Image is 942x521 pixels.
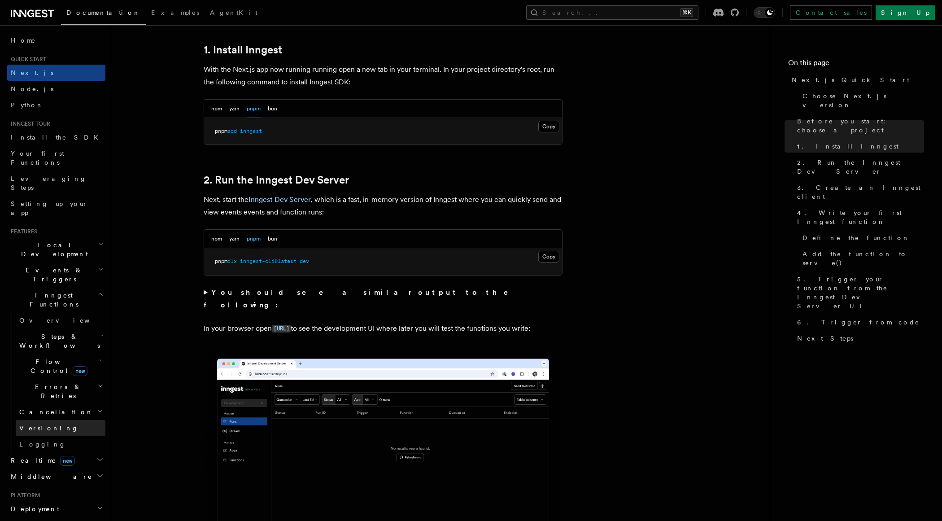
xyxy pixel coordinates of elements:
a: Sign Up [876,5,935,20]
a: Logging [16,436,105,452]
span: Python [11,101,44,109]
a: Install the SDK [7,129,105,145]
span: Your first Functions [11,150,64,166]
span: Inngest tour [7,120,50,127]
span: Events & Triggers [7,266,98,284]
span: Versioning [19,425,78,432]
strong: You should see a similar output to the following: [204,288,521,309]
span: Next.js [11,69,53,76]
span: Deployment [7,504,59,513]
a: Node.js [7,81,105,97]
span: Add the function to serve() [802,250,924,267]
span: Next.js Quick Start [792,75,909,84]
a: AgentKit [205,3,263,24]
span: Features [7,228,37,235]
span: 3. Create an Inngest client [797,183,924,201]
span: Before you start: choose a project [797,117,924,135]
a: Python [7,97,105,113]
button: Flow Controlnew [16,354,105,379]
a: Next.js Quick Start [788,72,924,88]
a: Contact sales [790,5,872,20]
button: bun [268,230,277,248]
button: Inngest Functions [7,287,105,312]
a: 6. Trigger from code [794,314,924,330]
a: Choose Next.js version [799,88,924,113]
a: 2. Run the Inngest Dev Server [794,154,924,180]
span: dev [300,258,309,264]
span: inngest [240,128,262,134]
span: Next Steps [797,334,853,343]
button: Local Development [7,237,105,262]
kbd: ⌘K [680,8,693,17]
span: Platform [7,492,40,499]
span: pnpm [215,258,227,264]
a: Examples [146,3,205,24]
a: Next.js [7,65,105,81]
p: Next, start the , which is a fast, in-memory version of Inngest where you can quickly send and vi... [204,193,563,219]
a: 1. Install Inngest [794,138,924,154]
a: Your first Functions [7,145,105,171]
a: Before you start: choose a project [794,113,924,138]
p: In your browser open to see the development UI where later you will test the functions you write: [204,322,563,335]
span: Logging [19,441,66,448]
span: Define the function [802,233,910,242]
a: 2. Run the Inngest Dev Server [204,174,349,186]
button: Search...⌘K [526,5,698,20]
a: 4. Write your first Inngest function [794,205,924,230]
button: Copy [538,121,559,132]
button: Errors & Retries [16,379,105,404]
span: Node.js [11,85,53,92]
button: Middleware [7,468,105,485]
span: 6. Trigger from code [797,318,920,327]
a: Setting up your app [7,196,105,221]
a: Add the function to serve() [799,246,924,271]
span: inngest-cli@latest [240,258,297,264]
button: Events & Triggers [7,262,105,287]
span: Realtime [7,456,75,465]
span: Steps & Workflows [16,332,100,350]
span: new [73,366,87,376]
span: Setting up your app [11,200,88,216]
span: Inngest Functions [7,291,97,309]
button: Steps & Workflows [16,328,105,354]
span: Leveraging Steps [11,175,87,191]
summary: You should see a similar output to the following: [204,286,563,311]
a: Documentation [61,3,146,25]
button: Deployment [7,501,105,517]
span: Local Development [7,241,98,258]
a: 1. Install Inngest [204,44,282,56]
span: new [60,456,75,466]
span: pnpm [215,128,227,134]
button: Toggle dark mode [754,7,775,18]
button: npm [211,100,222,118]
span: 5. Trigger your function from the Inngest Dev Server UI [797,275,924,311]
button: Realtimenew [7,452,105,468]
a: Leveraging Steps [7,171,105,196]
button: bun [268,100,277,118]
a: [URL] [272,324,291,333]
span: Flow Control [16,357,99,375]
span: Quick start [7,56,46,63]
span: add [227,128,237,134]
code: [URL] [272,325,291,333]
a: Define the function [799,230,924,246]
button: pnpm [247,230,261,248]
button: Copy [538,251,559,263]
span: 2. Run the Inngest Dev Server [797,158,924,176]
button: yarn [229,100,240,118]
span: Overview [19,317,112,324]
span: 1. Install Inngest [797,142,898,151]
span: AgentKit [210,9,257,16]
a: Overview [16,312,105,328]
span: Cancellation [16,407,93,416]
span: Middleware [7,472,92,481]
a: 3. Create an Inngest client [794,180,924,205]
a: Next Steps [794,330,924,346]
a: 5. Trigger your function from the Inngest Dev Server UI [794,271,924,314]
span: Examples [151,9,199,16]
span: 4. Write your first Inngest function [797,208,924,226]
button: Cancellation [16,404,105,420]
h4: On this page [788,57,924,72]
div: Inngest Functions [7,312,105,452]
a: Versioning [16,420,105,436]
